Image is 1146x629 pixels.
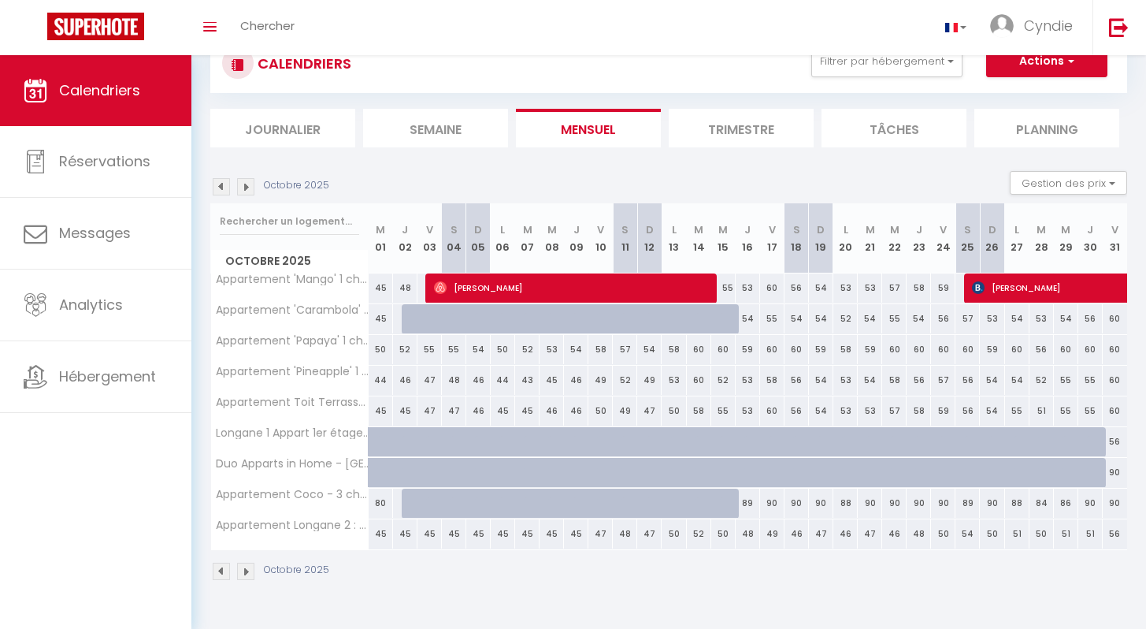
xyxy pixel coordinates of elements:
div: 89 [736,489,760,518]
div: 56 [1103,519,1127,549]
div: 56 [1103,427,1127,456]
div: 48 [907,519,931,549]
div: 48 [442,366,466,395]
div: 48 [736,519,760,549]
div: 58 [588,335,613,364]
div: 52 [687,519,711,549]
div: 59 [980,335,1004,364]
div: 60 [931,335,955,364]
div: 88 [1005,489,1029,518]
div: 47 [417,396,442,426]
div: 58 [907,274,931,303]
div: 60 [1103,335,1127,364]
div: 55 [1054,366,1078,395]
abbr: L [672,222,677,237]
th: 16 [736,203,760,274]
div: 59 [931,274,955,303]
abbr: L [1014,222,1019,237]
span: Octobre 2025 [211,250,368,273]
p: Octobre 2025 [264,563,329,578]
div: 60 [687,335,711,364]
div: 58 [760,366,784,395]
div: 54 [980,366,1004,395]
div: 53 [833,396,858,426]
div: 54 [1054,304,1078,333]
div: 54 [1005,304,1029,333]
div: 60 [1005,335,1029,364]
div: 54 [858,304,882,333]
div: 54 [809,274,833,303]
div: 53 [662,366,686,395]
div: 45 [369,304,393,333]
div: 54 [736,304,760,333]
span: Cyndie [1024,16,1073,35]
th: 28 [1029,203,1054,274]
div: 54 [1005,366,1029,395]
div: 45 [564,519,588,549]
div: 46 [540,396,564,426]
div: 56 [784,396,809,426]
div: 52 [1029,366,1054,395]
div: 57 [613,335,637,364]
div: 55 [882,304,907,333]
div: 58 [662,335,686,364]
abbr: M [523,222,532,237]
div: 46 [564,366,588,395]
div: 52 [711,366,736,395]
div: 50 [588,396,613,426]
div: 59 [809,335,833,364]
div: 60 [882,335,907,364]
li: Journalier [210,109,355,147]
div: 53 [833,274,858,303]
div: 55 [1005,396,1029,426]
abbr: V [1111,222,1118,237]
div: 50 [491,335,515,364]
th: 20 [833,203,858,274]
div: 89 [955,489,980,518]
div: 57 [955,304,980,333]
div: 45 [393,396,417,426]
div: 54 [907,304,931,333]
div: 54 [784,304,809,333]
div: 47 [588,519,613,549]
div: 55 [1078,366,1103,395]
div: 56 [1029,335,1054,364]
div: 46 [833,519,858,549]
abbr: M [1037,222,1046,237]
div: 45 [491,519,515,549]
button: Filtrer par hébergement [811,46,962,77]
th: 11 [613,203,637,274]
abbr: M [718,222,728,237]
div: 55 [711,396,736,426]
span: Appartement 'Pineapple' 1 chambre 2ème étage [213,366,371,378]
div: 49 [613,396,637,426]
div: 45 [540,519,564,549]
div: 50 [662,396,686,426]
abbr: D [988,222,996,237]
div: 45 [369,519,393,549]
div: 54 [809,366,833,395]
div: 60 [1078,335,1103,364]
abbr: J [744,222,751,237]
div: 46 [466,396,491,426]
div: 50 [662,519,686,549]
button: Gestion des prix [1010,171,1127,195]
div: 50 [711,519,736,549]
div: 90 [931,489,955,518]
th: 15 [711,203,736,274]
span: Calendriers [59,80,140,100]
div: 47 [637,519,662,549]
th: 02 [393,203,417,274]
abbr: S [793,222,800,237]
div: 90 [1103,458,1127,487]
li: Tâches [821,109,966,147]
div: 59 [736,335,760,364]
div: 60 [1054,335,1078,364]
div: 53 [833,366,858,395]
div: 58 [907,396,931,426]
div: 90 [784,489,809,518]
th: 31 [1103,203,1127,274]
abbr: M [547,222,557,237]
div: 55 [1054,396,1078,426]
span: [PERSON_NAME] [434,273,710,303]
